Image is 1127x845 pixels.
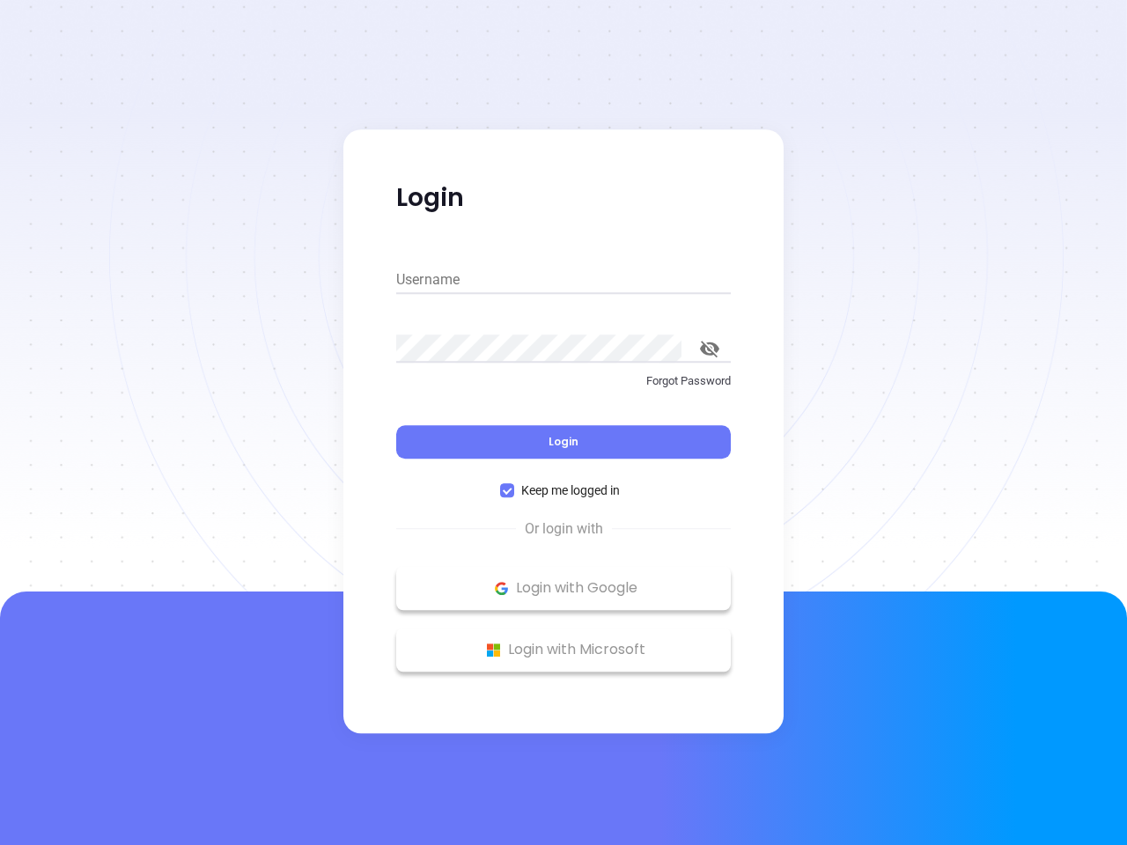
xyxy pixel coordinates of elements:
button: Microsoft Logo Login with Microsoft [396,628,731,672]
button: Login [396,425,731,459]
p: Login with Microsoft [405,636,722,663]
img: Google Logo [490,577,512,599]
img: Microsoft Logo [482,639,505,661]
button: toggle password visibility [689,327,731,370]
p: Login with Google [405,575,722,601]
span: Login [549,434,578,449]
a: Forgot Password [396,372,731,404]
span: Keep me logged in [514,481,627,500]
span: Or login with [516,518,612,540]
p: Login [396,182,731,214]
p: Forgot Password [396,372,731,390]
button: Google Logo Login with Google [396,566,731,610]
